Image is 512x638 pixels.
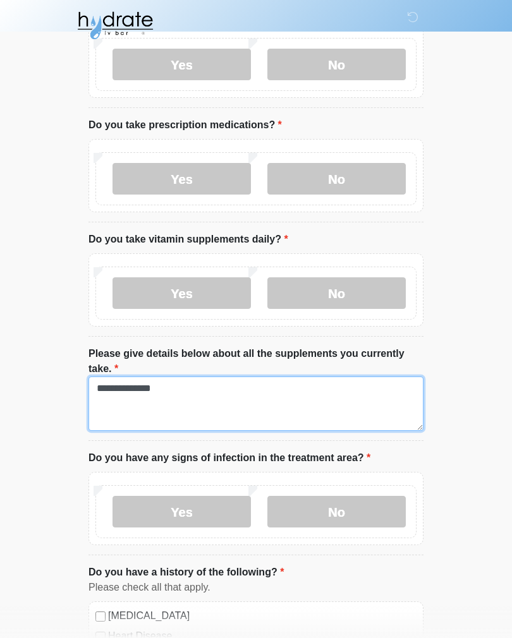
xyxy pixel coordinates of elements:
[88,580,424,595] div: Please check all that apply.
[88,450,370,466] label: Do you have any signs of infection in the treatment area?
[267,163,406,195] label: No
[95,611,106,622] input: [MEDICAL_DATA]
[267,277,406,309] label: No
[88,346,424,376] label: Please give details below about all the supplements you currently take.
[108,608,417,623] label: [MEDICAL_DATA]
[267,496,406,527] label: No
[113,277,251,309] label: Yes
[113,163,251,195] label: Yes
[88,232,288,247] label: Do you take vitamin supplements daily?
[267,49,406,80] label: No
[88,565,284,580] label: Do you have a history of the following?
[113,496,251,527] label: Yes
[113,49,251,80] label: Yes
[76,9,154,41] img: Hydrate IV Bar - Fort Collins Logo
[88,117,282,133] label: Do you take prescription medications?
